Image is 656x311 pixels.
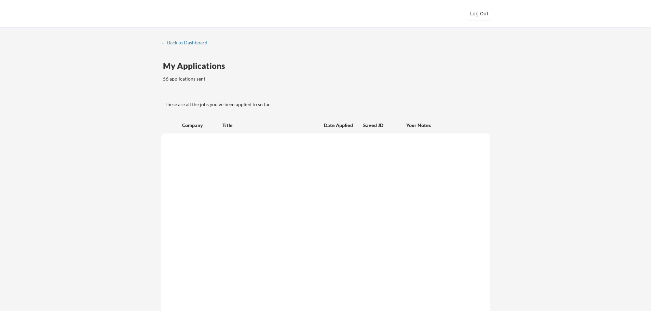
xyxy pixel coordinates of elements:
div: Date Applied [324,122,354,129]
button: Log Out [466,7,493,20]
div: These are all the jobs you've been applied to so far. [165,101,490,108]
div: These are job applications we think you'd be a good fit for, but couldn't apply you to automatica... [213,88,263,95]
div: Company [182,122,216,129]
a: ← Back to Dashboard [161,40,213,47]
div: My Applications [163,62,231,70]
div: ← Back to Dashboard [161,40,213,45]
div: These are all the jobs you've been applied to so far. [163,88,207,95]
div: Title [222,122,317,129]
div: Saved JD [363,119,406,131]
div: 56 applications sent [163,75,295,82]
div: Your Notes [406,122,484,129]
